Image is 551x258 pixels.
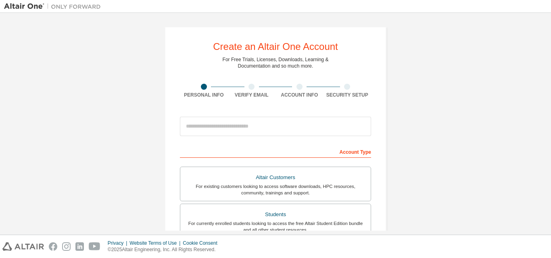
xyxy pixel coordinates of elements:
div: Students [185,209,366,220]
img: altair_logo.svg [2,242,44,251]
img: facebook.svg [49,242,57,251]
p: © 2025 Altair Engineering, Inc. All Rights Reserved. [108,246,222,253]
div: Create an Altair One Account [213,42,338,52]
div: Personal Info [180,92,228,98]
div: For Free Trials, Licenses, Downloads, Learning & Documentation and so much more. [223,56,329,69]
div: Verify Email [228,92,276,98]
div: Security Setup [324,92,372,98]
div: For currently enrolled students looking to access the free Altair Student Edition bundle and all ... [185,220,366,233]
img: youtube.svg [89,242,100,251]
img: linkedin.svg [75,242,84,251]
img: Altair One [4,2,105,10]
div: Website Terms of Use [129,240,183,246]
div: Cookie Consent [183,240,222,246]
img: instagram.svg [62,242,71,251]
div: Account Type [180,145,371,158]
div: Altair Customers [185,172,366,183]
div: Privacy [108,240,129,246]
div: For existing customers looking to access software downloads, HPC resources, community, trainings ... [185,183,366,196]
div: Account Info [275,92,324,98]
